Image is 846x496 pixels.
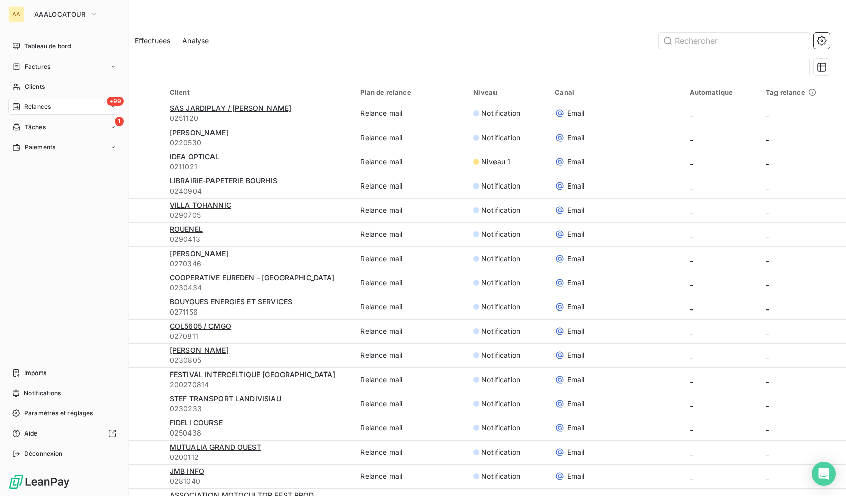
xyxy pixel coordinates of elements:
span: 0250438 [170,428,348,438]
span: Email [567,108,585,118]
span: 0200112 [170,452,348,462]
span: _ [690,254,693,263]
span: _ [690,375,693,384]
td: Relance mail [354,101,467,126]
span: 0230434 [170,283,348,293]
span: Factures [25,62,50,71]
span: Notification [481,278,520,288]
span: 200270814 [170,380,348,390]
td: Relance mail [354,464,467,488]
div: Niveau [473,88,542,96]
td: Relance mail [354,319,467,343]
span: Email [567,399,585,409]
span: _ [766,375,769,384]
span: Notification [481,108,520,118]
td: Relance mail [354,222,467,246]
span: MUTUALIA GRAND OUEST [170,443,261,451]
span: 0271156 [170,307,348,317]
span: _ [690,133,693,142]
span: [PERSON_NAME] [170,128,229,137]
div: Automatique [690,88,754,96]
span: _ [766,109,769,117]
span: _ [690,181,693,190]
span: BOUYGUES ENERGIES ET SERVICES [170,297,292,306]
td: Relance mail [354,440,467,464]
span: Notification [481,229,520,239]
span: _ [690,351,693,359]
td: Relance mail [354,246,467,271]
span: 1 [115,117,124,126]
span: IDEA OPTICAL [170,152,220,161]
span: Notifications [24,389,61,398]
span: _ [690,472,693,480]
span: Email [567,302,585,312]
span: 0211021 [170,162,348,172]
span: Notification [481,471,520,481]
td: Relance mail [354,416,467,440]
span: Email [567,181,585,191]
span: _ [766,327,769,335]
span: Notification [481,375,520,385]
span: _ [766,206,769,214]
div: Canal [555,88,678,96]
td: Relance mail [354,126,467,150]
span: 0270346 [170,259,348,269]
span: _ [766,448,769,456]
div: Open Intercom Messenger [812,462,836,486]
span: 0290413 [170,234,348,244]
span: _ [690,109,693,117]
span: Notification [481,205,520,215]
td: Relance mail [354,150,467,174]
span: JMB INFO [170,467,204,475]
span: Notification [481,399,520,409]
span: _ [766,254,769,263]
span: Effectuées [135,36,171,46]
td: Relance mail [354,367,467,392]
span: AAALOCATOUR [34,10,86,18]
span: _ [766,278,769,287]
span: Email [567,471,585,481]
span: _ [766,351,769,359]
span: Notification [481,423,520,433]
span: Email [567,205,585,215]
span: Notification [481,302,520,312]
td: Relance mail [354,198,467,222]
span: Analyse [182,36,209,46]
span: FESTIVAL INTERCELTIQUE [GEOGRAPHIC_DATA] [170,370,335,379]
span: Paramètres et réglages [24,409,93,418]
img: Logo LeanPay [8,474,70,490]
span: Email [567,278,585,288]
span: 0220530 [170,138,348,148]
span: Déconnexion [24,449,63,458]
span: Notification [481,447,520,457]
span: Email [567,326,585,336]
span: _ [690,302,693,311]
span: Email [567,133,585,143]
td: Relance mail [354,343,467,367]
span: Notification [481,181,520,191]
span: Email [567,350,585,360]
span: 0270811 [170,331,348,341]
span: Relances [24,102,51,111]
span: _ [766,181,769,190]
span: Notification [481,350,520,360]
span: Niveau 1 [481,157,510,167]
span: _ [766,399,769,408]
span: _ [690,230,693,238]
span: LIBRAIRIE-PAPETERIE BOURHIS [170,176,277,185]
span: 0240904 [170,186,348,196]
span: Notification [481,254,520,264]
span: _ [766,230,769,238]
span: VILLA TOHANNIC [170,201,231,209]
span: +99 [107,97,124,106]
span: ROUENEL [170,225,203,233]
td: Relance mail [354,295,467,319]
span: _ [690,327,693,335]
span: Email [567,375,585,385]
span: Tag relance [766,88,816,96]
a: Aide [8,425,120,442]
span: Tâches [25,122,46,132]
span: Clients [25,82,45,91]
span: COL5605 / CMGO [170,322,231,330]
span: 0230805 [170,355,348,365]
